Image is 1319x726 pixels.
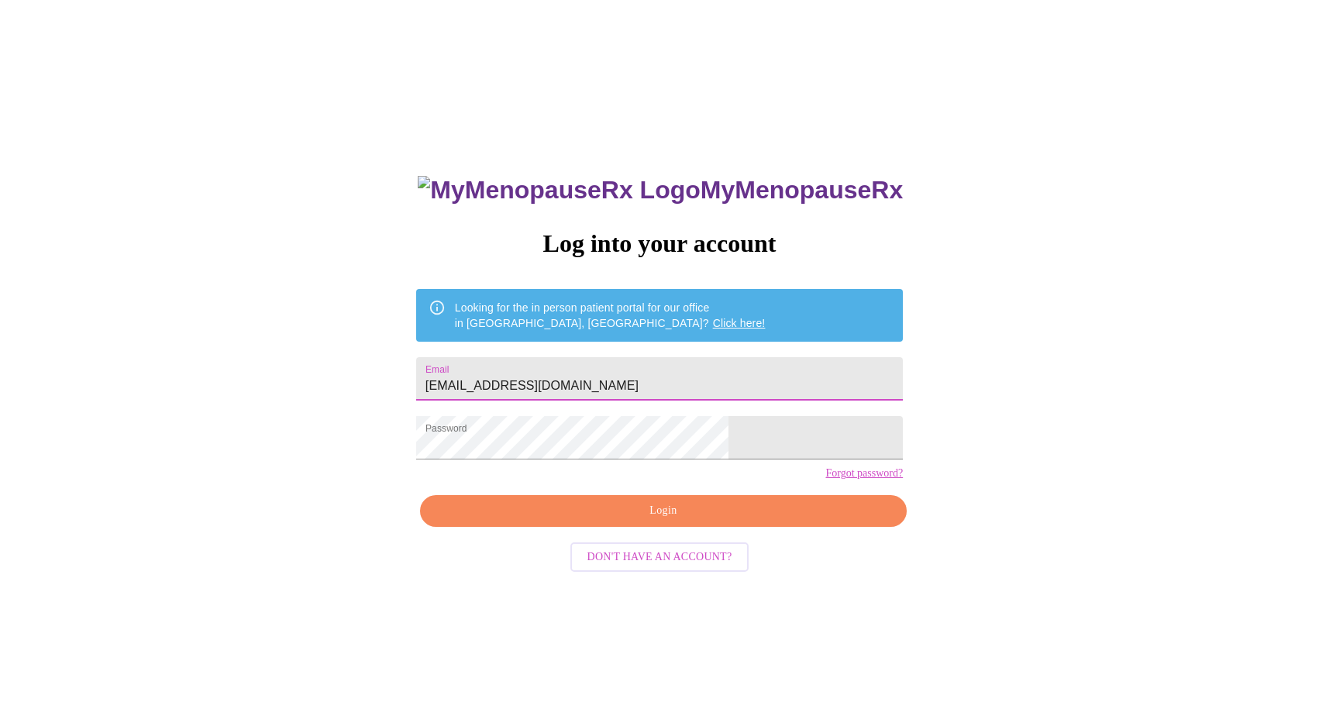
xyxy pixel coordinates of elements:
a: Don't have an account? [567,549,753,563]
h3: Log into your account [416,229,903,258]
div: Looking for the in person patient portal for our office in [GEOGRAPHIC_DATA], [GEOGRAPHIC_DATA]? [455,294,766,337]
button: Login [420,495,907,527]
h3: MyMenopauseRx [418,176,903,205]
a: Click here! [713,317,766,329]
a: Forgot password? [825,467,903,480]
span: Login [438,501,889,521]
img: MyMenopauseRx Logo [418,176,700,205]
span: Don't have an account? [587,548,732,567]
button: Don't have an account? [570,542,749,573]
